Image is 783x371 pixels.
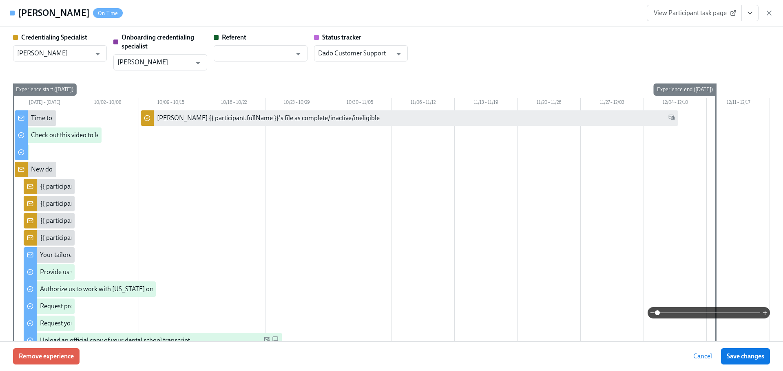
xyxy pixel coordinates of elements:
[668,114,675,123] span: Work Email
[93,10,123,16] span: On Time
[18,7,90,19] h4: [PERSON_NAME]
[272,336,279,345] span: SMS
[31,165,231,174] div: New doctor enrolled in OCC licensure process: {{ participant.fullName }}
[721,348,770,364] button: Save changes
[647,5,742,21] a: View Participant task page
[40,199,250,208] div: {{ participant.fullName }} has uploaded a receipt for their JCDNE test scores
[192,57,204,69] button: Open
[328,98,391,109] div: 10/30 – 11/05
[40,250,194,259] div: Your tailored to-do list for [US_STATE] licensing process
[322,33,361,41] strong: Status tracker
[40,268,227,277] div: Provide us with some extra info for the [US_STATE] state application
[40,336,190,345] div: Upload an official copy of your dental school transcript
[264,336,270,345] span: Personal Email
[139,98,202,109] div: 10/09 – 10/15
[518,98,581,109] div: 11/20 – 11/26
[13,348,80,364] button: Remove experience
[222,33,246,41] strong: Referent
[19,352,74,360] span: Remove experience
[31,114,170,123] div: Time to begin your [US_STATE] license application
[581,98,644,109] div: 11/27 – 12/03
[91,48,104,60] button: Open
[40,285,186,294] div: Authorize us to work with [US_STATE] on your behalf
[688,348,718,364] button: Cancel
[122,33,194,50] strong: Onboarding credentialing specialist
[292,48,305,60] button: Open
[40,182,252,191] div: {{ participant.fullName }} has uploaded a receipt for their regional test scores
[202,98,265,109] div: 10/16 – 10/22
[654,83,716,96] div: Experience end ([DATE])
[741,5,759,21] button: View task page
[40,216,235,225] div: {{ participant.fullName }} has uploaded their Third Party Authorization
[21,33,87,41] strong: Credentialing Specialist
[157,114,380,123] div: [PERSON_NAME] {{ participant.fullName }}'s file as complete/inactive/ineligible
[40,319,117,328] div: Request your JCDNE scores
[644,98,707,109] div: 12/04 – 12/10
[707,98,770,109] div: 12/11 – 12/17
[693,352,712,360] span: Cancel
[654,9,735,17] span: View Participant task page
[40,302,235,311] div: Request proof of your {{ participant.regionalExamPassed }} test scores
[727,352,764,360] span: Save changes
[265,98,329,109] div: 10/23 – 10/29
[391,98,455,109] div: 11/06 – 11/12
[455,98,518,109] div: 11/13 – 11/19
[76,98,139,109] div: 10/02 – 10/08
[13,98,76,109] div: [DATE] – [DATE]
[31,131,167,140] div: Check out this video to learn more about the OCC
[392,48,405,60] button: Open
[40,233,258,242] div: {{ participant.fullName }} has requested verification of their [US_STATE] license
[13,83,77,96] div: Experience start ([DATE])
